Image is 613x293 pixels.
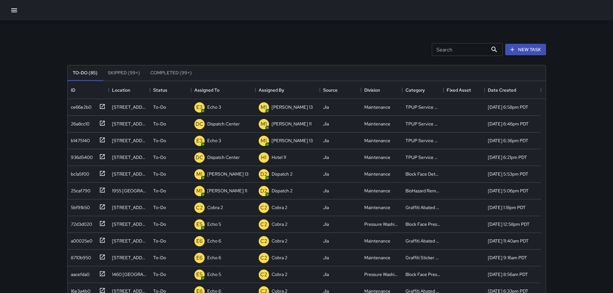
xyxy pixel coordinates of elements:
[207,121,240,127] p: Dispatch Center
[194,81,219,99] div: Assigned To
[488,271,528,278] div: 9/22/2025, 8:56am PDT
[68,135,90,144] div: b1475140
[488,254,527,261] div: 9/22/2025, 9:16am PDT
[153,154,166,160] p: To-Do
[364,188,390,194] div: Maintenance
[323,204,329,211] div: Jia
[405,81,425,99] div: Category
[488,238,529,244] div: 9/22/2025, 11:40am PDT
[196,187,202,195] p: M1
[261,154,266,161] p: H1
[488,171,528,177] div: 9/22/2025, 5:53pm PDT
[68,118,89,127] div: 26a8cc10
[150,81,191,99] div: Status
[405,204,440,211] div: Graffiti Abated Large
[272,154,286,160] p: Hotel 11
[207,254,221,261] p: Echo 6
[207,238,221,244] p: Echo 6
[153,188,166,194] p: To-Do
[505,44,546,56] button: New Task
[153,238,166,244] p: To-Do
[153,271,166,278] p: To-Do
[323,81,338,99] div: Source
[207,221,221,227] p: Echo 5
[153,204,166,211] p: To-Do
[112,188,147,194] div: 1955 Broadway
[260,237,267,245] p: C2
[255,81,320,99] div: Assigned By
[364,104,390,110] div: Maintenance
[405,221,440,227] div: Block Face Pressure Washed
[405,238,440,244] div: Graffiti Abated Large
[196,120,203,128] p: DC
[261,137,267,145] p: M1
[153,104,166,110] p: To-Do
[196,137,203,145] p: E3
[68,185,90,194] div: 25caf790
[272,221,287,227] p: Cobra 2
[488,137,528,144] div: 9/22/2025, 6:36pm PDT
[260,221,267,228] p: C2
[153,221,166,227] p: To-Do
[196,254,203,262] p: E6
[323,121,329,127] div: Jia
[364,154,390,160] div: Maintenance
[405,104,440,110] div: TPUP Service Requested
[260,170,267,178] p: D2
[488,121,529,127] div: 9/22/2025, 6:46pm PDT
[488,104,528,110] div: 9/22/2025, 6:58pm PDT
[323,271,329,278] div: Jia
[112,238,147,244] div: 400 Thomas L. Berkley Way
[153,137,166,144] p: To-Do
[323,221,329,227] div: Jia
[68,235,92,244] div: a00025e0
[207,171,248,177] p: [PERSON_NAME] 13
[68,101,91,110] div: ce66e2b0
[260,204,267,212] p: C2
[443,81,485,99] div: Fixed Asset
[260,271,267,279] p: C2
[196,204,203,212] p: C2
[488,81,516,99] div: Date Created
[364,238,390,244] div: Maintenance
[364,81,380,99] div: Division
[323,188,329,194] div: Jia
[196,221,203,228] p: E5
[260,254,267,262] p: C2
[112,271,147,278] div: 1460 Broadway
[259,81,284,99] div: Assigned By
[261,120,267,128] p: M1
[196,154,203,161] p: DC
[196,237,203,245] p: E6
[112,204,147,211] div: 415 24th Street
[405,137,440,144] div: TPUP Service Requested
[191,81,255,99] div: Assigned To
[207,154,240,160] p: Dispatch Center
[145,65,197,81] button: Completed (99+)
[68,252,91,261] div: 8710b950
[320,81,361,99] div: Source
[364,204,390,211] div: Maintenance
[207,104,221,110] p: Echo 3
[261,104,267,111] p: M1
[68,65,103,81] button: To-Do (85)
[272,254,287,261] p: Cobra 2
[68,81,109,99] div: ID
[196,170,202,178] p: M1
[103,65,145,81] button: Skipped (99+)
[153,81,167,99] div: Status
[405,171,440,177] div: Block Face Detailed
[109,81,150,99] div: Location
[405,271,440,278] div: Block Face Pressure Washed
[272,188,293,194] p: Dispatch 2
[153,171,166,177] p: To-Do
[488,221,530,227] div: 9/22/2025, 12:58pm PDT
[112,137,147,144] div: 351 17th Street
[405,154,440,160] div: TPUP Service Requested
[447,81,471,99] div: Fixed Asset
[112,121,147,127] div: 2216 Broadway
[272,121,311,127] p: [PERSON_NAME] 11
[196,104,203,111] p: E3
[112,254,147,261] div: 1525 Webster Street
[272,137,313,144] p: [PERSON_NAME] 13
